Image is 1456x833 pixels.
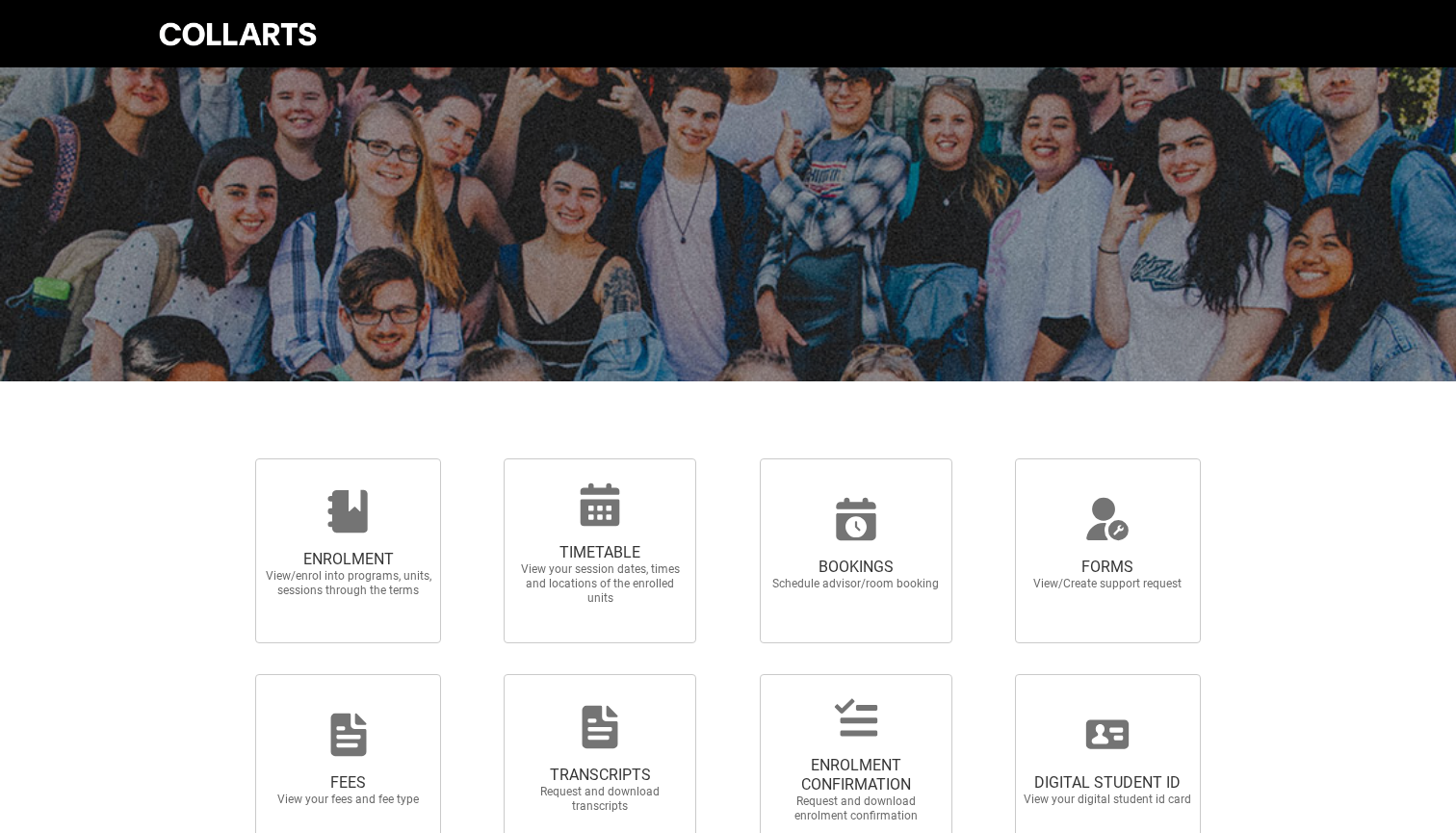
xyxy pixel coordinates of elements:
span: View your session dates, times and locations of the enrolled units [515,562,685,606]
span: TRANSCRIPTS [515,766,685,785]
span: FORMS [1023,558,1192,577]
span: View/Create support request [1023,577,1192,591]
span: DIGITAL STUDENT ID [1023,773,1192,793]
span: Request and download transcripts [515,785,685,814]
span: BOOKINGS [771,558,941,577]
span: FEES [264,773,433,793]
span: Request and download enrolment confirmation [771,794,941,823]
span: ENROLMENT [264,550,433,569]
span: View your fees and fee type [264,793,433,807]
span: View your digital student id card [1023,793,1192,807]
span: ENROLMENT CONFIRMATION [771,756,941,794]
span: View/enrol into programs, units, sessions through the terms [264,569,433,598]
span: Schedule advisor/room booking [771,577,941,591]
button: User Profile [1291,31,1301,33]
span: TIMETABLE [515,543,685,562]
